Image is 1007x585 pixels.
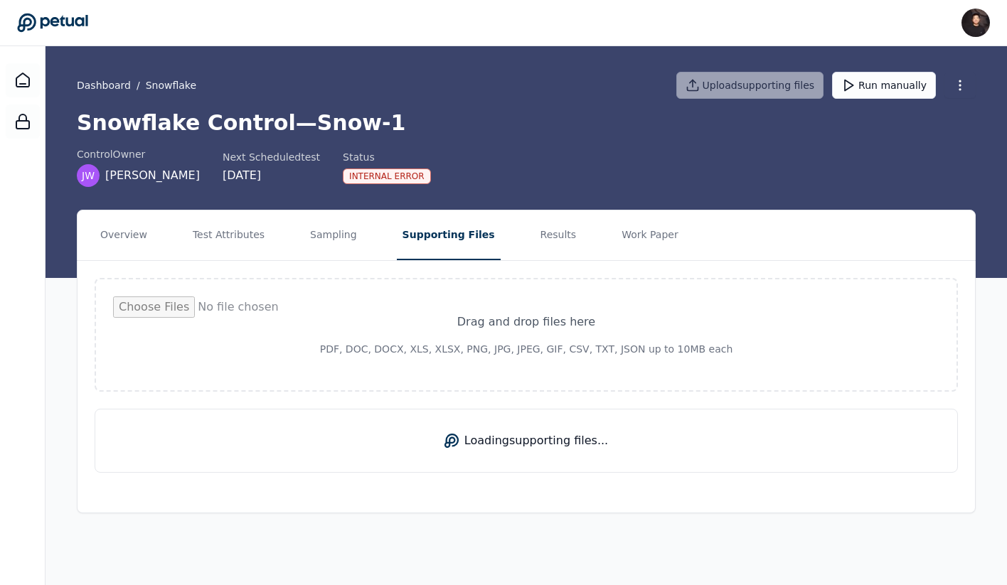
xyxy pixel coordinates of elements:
div: Loading supporting files ... [95,409,958,473]
button: Overview [95,210,153,260]
div: / [77,78,196,92]
button: Test Attributes [187,210,270,260]
a: Go to Dashboard [17,13,88,33]
button: Run manually [832,72,936,99]
div: control Owner [77,147,200,161]
h1: Snowflake Control — Snow-1 [77,110,976,136]
button: Uploadsupporting files [676,72,824,99]
div: Status [343,150,431,164]
nav: Tabs [78,210,975,260]
div: Internal Error [343,168,431,184]
a: SOC [6,104,40,139]
div: Next Scheduled test [223,150,320,164]
span: [PERSON_NAME] [105,167,200,184]
button: Work Paper [616,210,684,260]
button: Supporting Files [397,210,501,260]
a: Dashboard [6,63,40,97]
span: JW [82,168,95,183]
button: Snowflake [146,78,196,92]
img: James Lee [961,9,990,37]
button: Results [535,210,582,260]
div: [DATE] [223,167,320,184]
button: Sampling [304,210,363,260]
a: Dashboard [77,78,131,92]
